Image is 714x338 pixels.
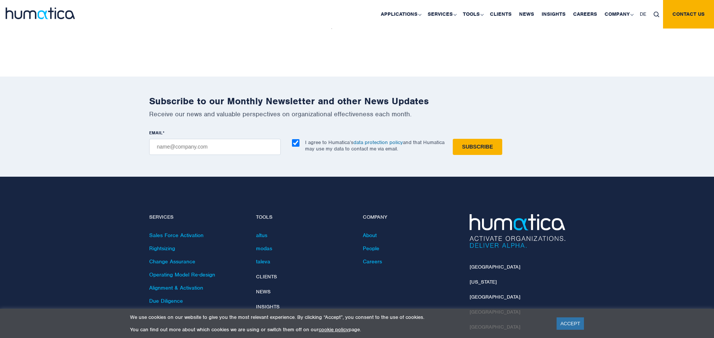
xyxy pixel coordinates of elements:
[149,271,215,278] a: Operating Model Re-design
[256,214,352,221] h4: Tools
[453,139,502,155] input: Subscribe
[149,258,195,265] a: Change Assurance
[149,232,204,239] a: Sales Force Activation
[640,11,646,17] span: DE
[130,326,547,333] p: You can find out more about which cookies we are using or switch them off on our page.
[149,297,183,304] a: Due Diligence
[256,303,280,310] a: Insights
[319,326,349,333] a: cookie policy
[470,279,497,285] a: [US_STATE]
[363,232,377,239] a: About
[470,214,565,248] img: Humatica
[149,130,163,136] span: EMAIL
[149,245,175,252] a: Rightsizing
[149,110,565,118] p: Receive our news and valuable perspectives on organizational effectiveness each month.
[305,139,445,152] p: I agree to Humatica’s and that Humatica may use my data to contact me via email.
[292,139,299,147] input: I agree to Humatica’sdata protection policyand that Humatica may use my data to contact me via em...
[256,232,267,239] a: altus
[256,258,270,265] a: taleva
[654,12,659,17] img: search_icon
[149,284,203,291] a: Alignment & Activation
[130,314,547,320] p: We use cookies on our website to give you the most relevant experience. By clicking “Accept”, you...
[149,95,565,107] h2: Subscribe to our Monthly Newsletter and other News Updates
[363,214,458,221] h4: Company
[363,245,379,252] a: People
[470,264,520,270] a: [GEOGRAPHIC_DATA]
[256,273,277,280] a: Clients
[256,288,271,295] a: News
[256,245,272,252] a: modas
[149,139,281,155] input: name@company.com
[6,8,75,19] img: logo
[557,317,584,330] a: ACCEPT
[363,258,382,265] a: Careers
[149,214,245,221] h4: Services
[470,294,520,300] a: [GEOGRAPHIC_DATA]
[353,139,403,146] a: data protection policy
